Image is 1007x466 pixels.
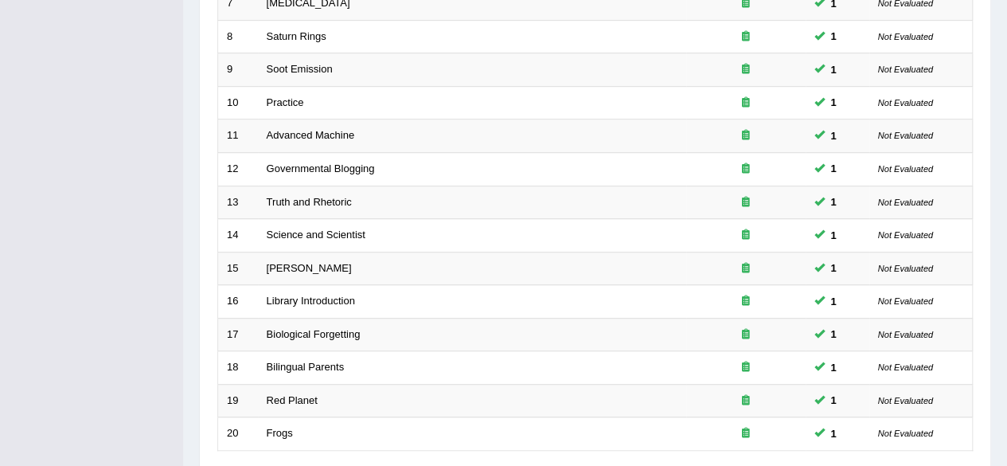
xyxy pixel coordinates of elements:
[878,65,933,74] small: Not Evaluated
[695,327,797,343] div: Exam occurring question
[218,119,258,153] td: 11
[695,294,797,309] div: Exam occurring question
[267,163,375,174] a: Governmental Blogging
[695,62,797,77] div: Exam occurring question
[695,128,797,143] div: Exam occurring question
[695,29,797,45] div: Exam occurring question
[825,194,843,210] span: You can still take this question
[695,195,797,210] div: Exam occurring question
[218,417,258,451] td: 20
[267,129,355,141] a: Advanced Machine
[825,127,843,144] span: You can still take this question
[878,429,933,438] small: Not Evaluated
[218,351,258,385] td: 18
[218,252,258,285] td: 15
[218,53,258,87] td: 9
[825,359,843,376] span: You can still take this question
[878,296,933,306] small: Not Evaluated
[878,330,933,339] small: Not Evaluated
[878,362,933,372] small: Not Evaluated
[825,227,843,244] span: You can still take this question
[695,360,797,375] div: Exam occurring question
[878,164,933,174] small: Not Evaluated
[695,394,797,409] div: Exam occurring question
[218,219,258,253] td: 14
[695,261,797,276] div: Exam occurring question
[695,162,797,177] div: Exam occurring question
[267,96,304,108] a: Practice
[218,318,258,351] td: 17
[218,285,258,319] td: 16
[218,86,258,119] td: 10
[267,295,355,307] a: Library Introduction
[267,394,318,406] a: Red Planet
[878,264,933,273] small: Not Evaluated
[825,94,843,111] span: You can still take this question
[218,384,258,417] td: 19
[267,262,352,274] a: [PERSON_NAME]
[878,98,933,108] small: Not Evaluated
[267,30,326,42] a: Saturn Rings
[267,361,345,373] a: Bilingual Parents
[825,392,843,409] span: You can still take this question
[825,160,843,177] span: You can still take this question
[878,396,933,405] small: Not Evaluated
[267,196,352,208] a: Truth and Rhetoric
[825,260,843,276] span: You can still take this question
[878,131,933,140] small: Not Evaluated
[878,32,933,41] small: Not Evaluated
[218,20,258,53] td: 8
[267,328,361,340] a: Biological Forgetting
[825,326,843,343] span: You can still take this question
[695,228,797,243] div: Exam occurring question
[267,427,293,439] a: Frogs
[267,229,365,241] a: Science and Scientist
[825,61,843,78] span: You can still take this question
[878,198,933,207] small: Not Evaluated
[825,28,843,45] span: You can still take this question
[695,96,797,111] div: Exam occurring question
[878,230,933,240] small: Not Evaluated
[825,293,843,310] span: You can still take this question
[825,425,843,442] span: You can still take this question
[218,152,258,186] td: 12
[695,426,797,441] div: Exam occurring question
[218,186,258,219] td: 13
[267,63,333,75] a: Soot Emission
